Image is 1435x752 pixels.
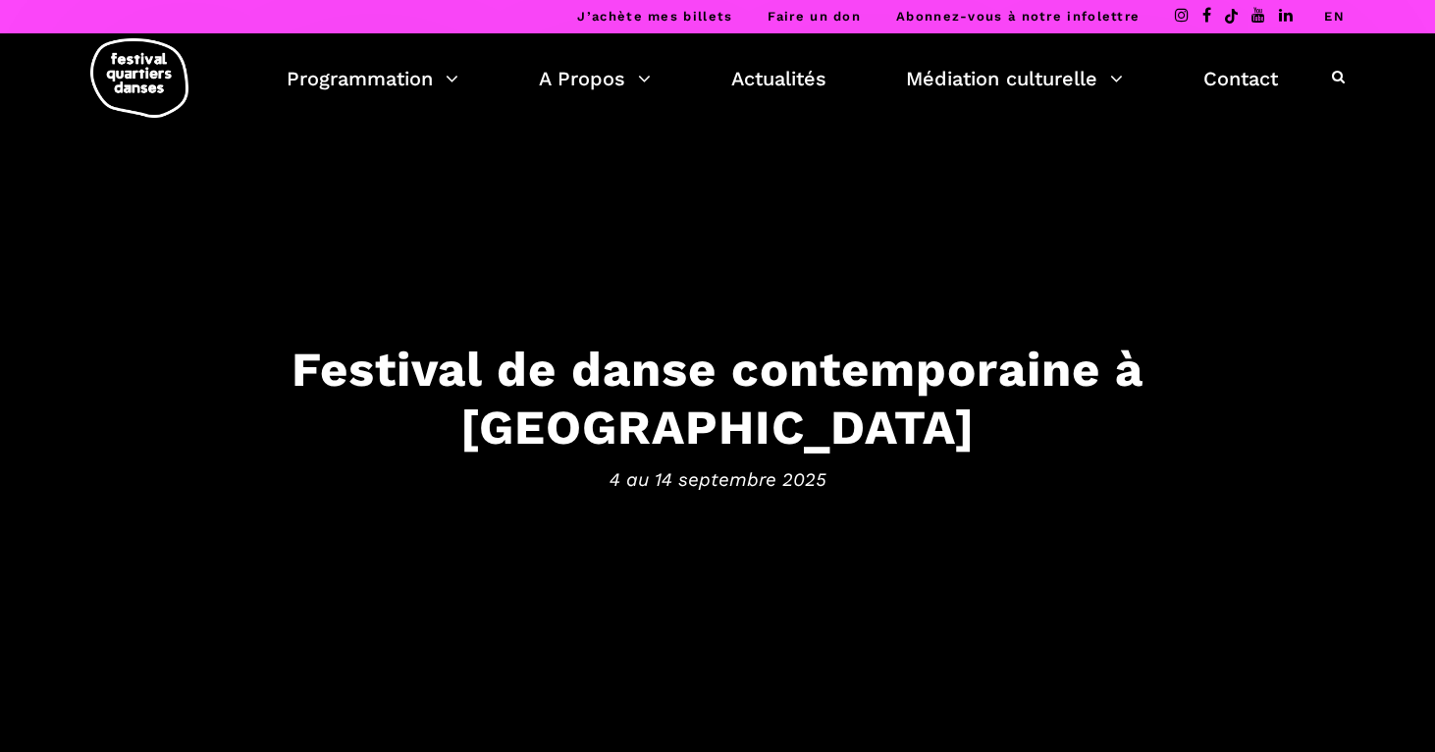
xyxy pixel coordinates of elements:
a: J’achète mes billets [577,9,732,24]
a: EN [1324,9,1345,24]
a: Programmation [287,62,458,95]
img: logo-fqd-med [90,38,188,118]
a: Faire un don [768,9,861,24]
a: A Propos [539,62,651,95]
span: 4 au 14 septembre 2025 [109,465,1326,495]
a: Médiation culturelle [906,62,1123,95]
a: Contact [1203,62,1278,95]
a: Actualités [731,62,826,95]
a: Abonnez-vous à notre infolettre [896,9,1140,24]
h3: Festival de danse contemporaine à [GEOGRAPHIC_DATA] [109,340,1326,456]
